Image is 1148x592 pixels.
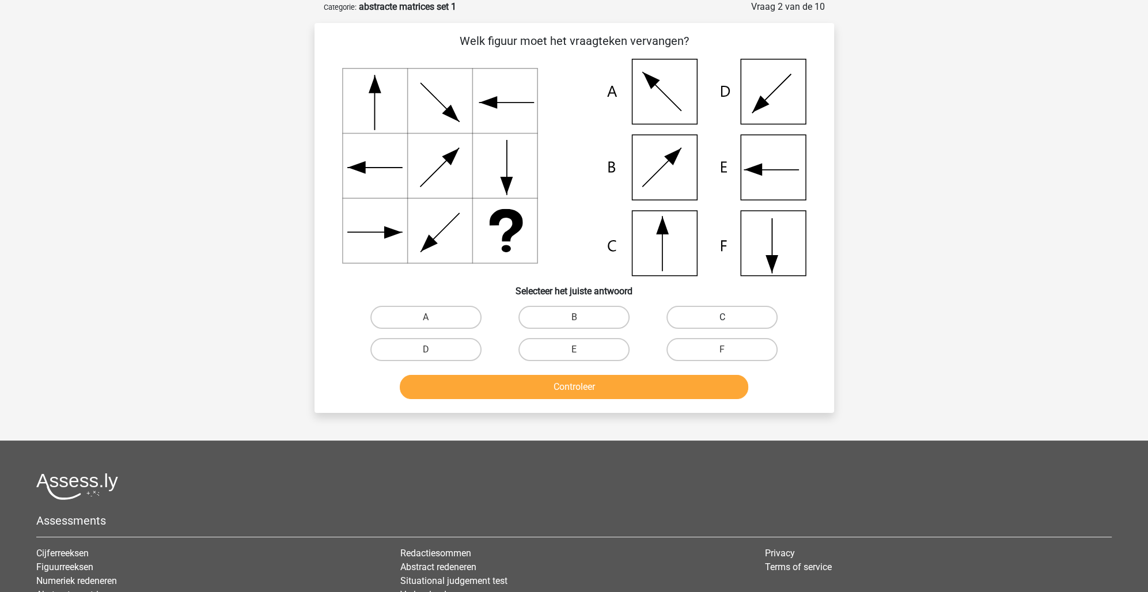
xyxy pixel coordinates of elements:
[400,548,471,559] a: Redactiesommen
[333,32,816,50] p: Welk figuur moet het vraagteken vervangen?
[36,514,1112,528] h5: Assessments
[666,338,778,361] label: F
[36,575,117,586] a: Numeriek redeneren
[333,276,816,297] h6: Selecteer het juiste antwoord
[36,548,89,559] a: Cijferreeksen
[400,575,507,586] a: Situational judgement test
[518,338,630,361] label: E
[36,473,118,500] img: Assessly logo
[359,1,456,12] strong: abstracte matrices set 1
[370,306,482,329] label: A
[666,306,778,329] label: C
[36,561,93,572] a: Figuurreeksen
[324,3,357,12] small: Categorie:
[765,548,795,559] a: Privacy
[370,338,482,361] label: D
[765,561,832,572] a: Terms of service
[400,375,748,399] button: Controleer
[400,561,476,572] a: Abstract redeneren
[518,306,630,329] label: B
